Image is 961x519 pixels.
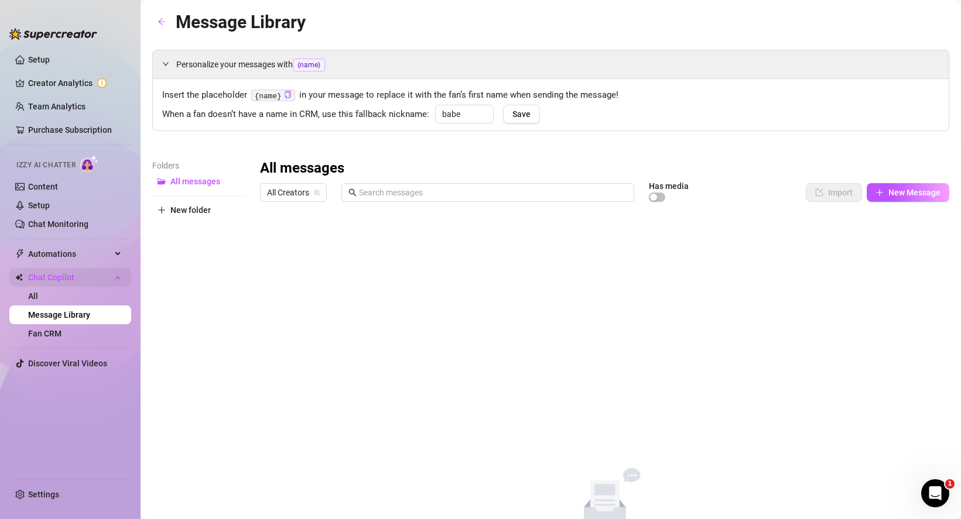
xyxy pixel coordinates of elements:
[649,183,689,190] article: Has media
[15,249,25,259] span: thunderbolt
[152,172,246,191] button: All messages
[152,159,246,172] article: Folders
[158,18,166,26] span: arrow-left
[16,160,76,171] span: Izzy AI Chatter
[28,125,112,135] a: Purchase Subscription
[284,91,292,98] span: copy
[15,273,23,281] img: Chat Copilot
[293,59,325,71] span: {name}
[512,109,531,119] span: Save
[9,28,97,40] img: logo-BBDzfeDw.svg
[28,268,111,287] span: Chat Copilot
[28,310,90,319] a: Message Library
[162,88,939,102] span: Insert the placeholder in your message to replace it with the fan’s first name when sending the m...
[152,201,246,219] button: New folder
[162,60,169,67] span: expanded
[162,108,429,122] span: When a fan doesn’t have a name in CRM, use this fallback nickname:
[28,219,88,229] a: Chat Monitoring
[153,50,949,78] div: Personalize your messages with{name}
[251,90,295,102] code: {name}
[313,189,320,196] span: team
[267,184,320,201] span: All Creators
[348,188,357,197] span: search
[28,201,50,210] a: Setup
[284,91,292,99] button: Click to Copy
[28,74,122,92] a: Creator Analytics exclamation-circle
[28,291,38,301] a: All
[28,329,61,338] a: Fan CRM
[806,183,862,202] button: Import
[921,479,949,507] iframe: Intercom live chat
[359,186,627,199] input: Search messages
[945,479,955,489] span: 1
[28,245,111,263] span: Automations
[158,177,166,185] span: folder-open
[28,182,58,191] a: Content
[28,102,86,111] a: Team Analytics
[170,205,211,215] span: New folder
[503,105,540,123] button: Save
[867,183,949,202] button: New Message
[176,58,939,71] span: Personalize your messages with
[80,155,98,172] img: AI Chatter
[260,159,344,178] h3: All messages
[158,206,166,214] span: plus
[888,188,941,197] span: New Message
[28,359,107,368] a: Discover Viral Videos
[875,188,884,197] span: plus
[170,177,220,186] span: All messages
[176,8,306,36] article: Message Library
[28,55,50,64] a: Setup
[28,490,59,499] a: Settings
